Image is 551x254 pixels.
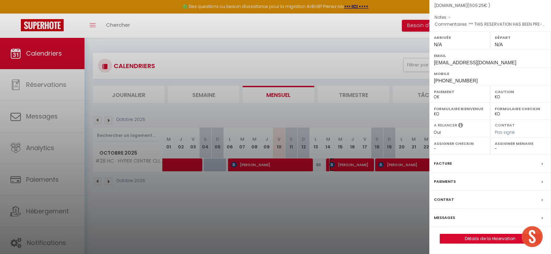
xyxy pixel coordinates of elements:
label: Email [434,52,546,59]
span: [PHONE_NUMBER] [434,78,478,83]
span: [EMAIL_ADDRESS][DOMAIN_NAME] [434,60,516,65]
p: Commentaires : [435,21,546,28]
span: Pas signé [495,129,515,135]
span: N/A [434,42,442,47]
span: N/A [495,42,503,47]
label: Caution [495,88,546,95]
label: Paiements [434,178,456,185]
div: Ouvrir le chat [522,226,543,247]
span: ( € ) [468,2,490,8]
label: Arrivée [434,34,486,41]
label: Départ [495,34,546,41]
button: Détails de la réservation [440,234,541,244]
label: Messages [434,214,455,221]
label: Formulaire Checkin [495,105,546,112]
label: A relancer [434,122,457,128]
p: Notes : [435,14,546,21]
label: Formulaire Bienvenue [434,105,486,112]
div: [DOMAIN_NAME] [435,2,546,9]
label: Contrat [434,196,454,203]
span: 609.25 [469,2,484,8]
label: Paiement [434,88,486,95]
i: Sélectionner OUI si vous souhaiter envoyer les séquences de messages post-checkout [458,122,463,130]
label: Assigner Checkin [434,140,486,147]
a: Détails de la réservation [440,234,540,243]
label: Mobile [434,70,546,77]
span: - [448,14,451,20]
label: Assigner Menage [495,140,546,147]
label: Contrat [495,122,515,127]
label: Facture [434,160,452,167]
